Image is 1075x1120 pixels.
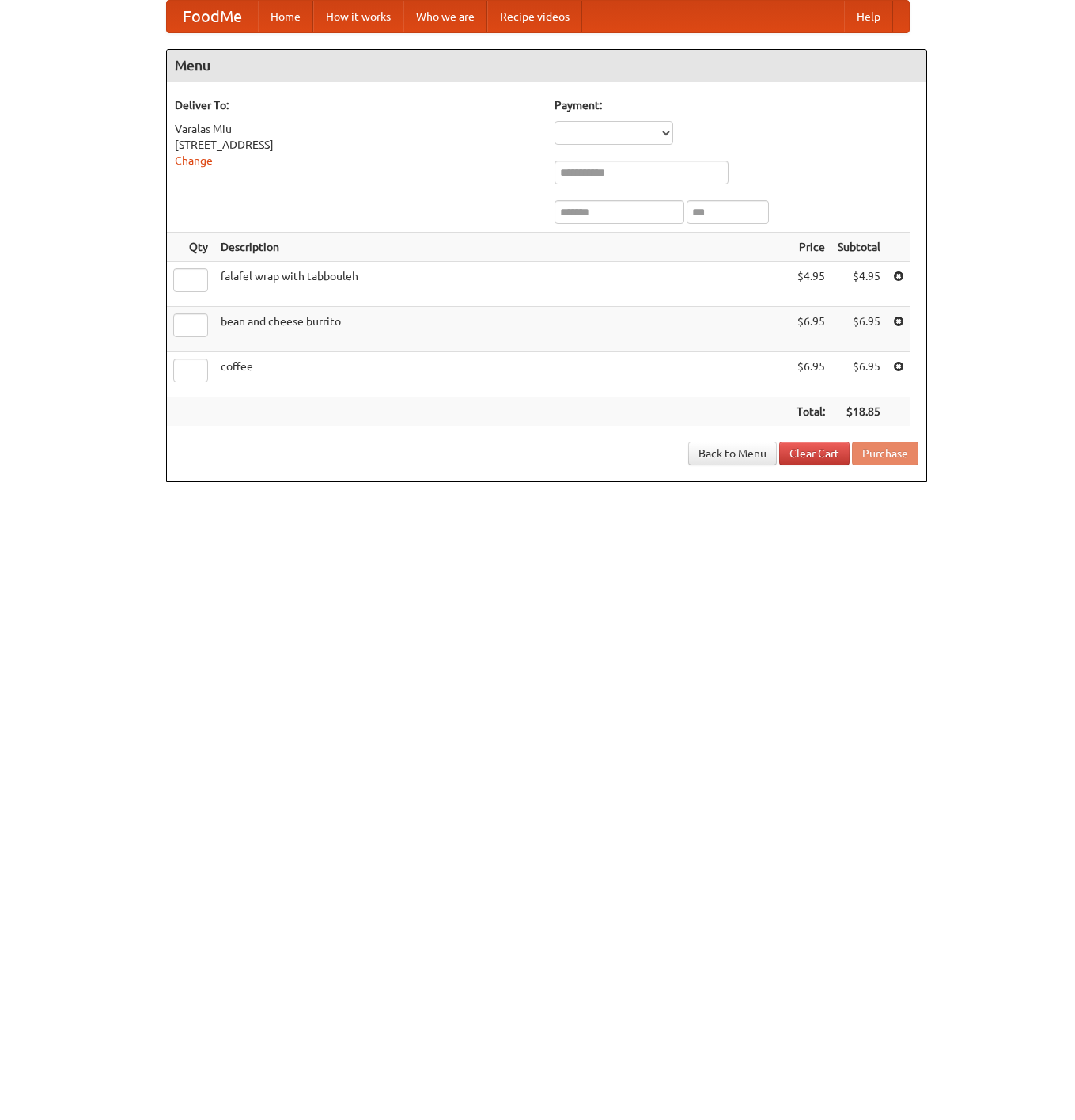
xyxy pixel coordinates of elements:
td: $6.95 [831,307,887,352]
h5: Deliver To: [175,97,539,113]
td: $4.95 [831,262,887,307]
h4: Menu [167,50,926,82]
button: Purchase [852,442,918,465]
th: Description [214,233,790,262]
a: Home [258,1,313,32]
div: Varalas Miu [175,121,539,137]
td: coffee [214,352,790,397]
h5: Payment: [555,97,918,113]
a: FoodMe [167,1,258,32]
a: Recipe videos [487,1,582,32]
td: $6.95 [831,352,887,397]
a: Clear Cart [779,442,850,465]
a: How it works [313,1,403,32]
a: Change [175,154,213,167]
a: Who we are [403,1,487,32]
td: $6.95 [790,352,831,397]
th: Qty [167,233,214,262]
th: Price [790,233,831,262]
a: Back to Menu [688,442,777,465]
th: Total: [790,397,831,427]
a: Help [844,1,893,32]
td: $4.95 [790,262,831,307]
td: falafel wrap with tabbouleh [214,262,790,307]
th: $18.85 [831,397,887,427]
th: Subtotal [831,233,887,262]
div: [STREET_ADDRESS] [175,137,539,153]
td: bean and cheese burrito [214,307,790,352]
td: $6.95 [790,307,831,352]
